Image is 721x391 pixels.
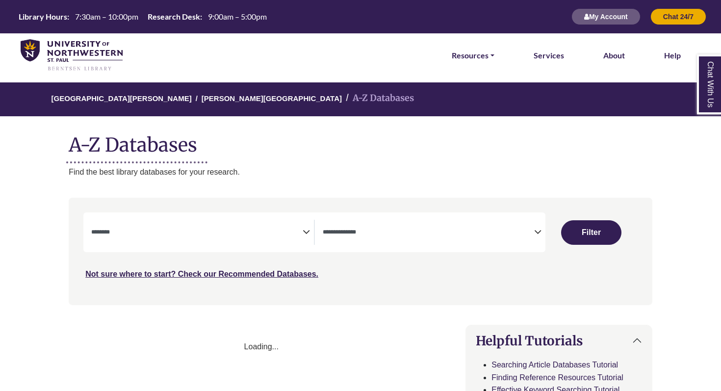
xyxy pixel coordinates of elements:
[51,93,192,103] a: [GEOGRAPHIC_DATA][PERSON_NAME]
[650,12,706,21] a: Chat 24/7
[650,8,706,25] button: Chat 24/7
[323,229,534,237] textarea: Filter
[208,12,267,21] span: 9:00am – 5:00pm
[342,91,414,105] li: A-Z Databases
[202,93,342,103] a: [PERSON_NAME][GEOGRAPHIC_DATA]
[144,11,203,22] th: Research Desk:
[534,49,564,62] a: Services
[664,49,681,62] a: Help
[571,12,641,21] a: My Account
[85,270,318,278] a: Not sure where to start? Check our Recommended Databases.
[15,11,271,23] a: Hours Today
[69,340,454,353] div: Loading...
[571,8,641,25] button: My Account
[15,11,271,21] table: Hours Today
[21,39,123,72] img: library_home
[561,220,621,245] button: Submit for Search Results
[69,82,652,116] nav: breadcrumb
[91,229,303,237] textarea: Filter
[466,325,652,356] button: Helpful Tutorials
[452,49,494,62] a: Resources
[75,12,138,21] span: 7:30am – 10:00pm
[491,361,618,369] a: Searching Article Databases Tutorial
[69,198,652,305] nav: Search filters
[69,126,652,156] h1: A-Z Databases
[69,166,652,179] p: Find the best library databases for your research.
[15,11,70,22] th: Library Hours:
[491,373,623,382] a: Finding Reference Resources Tutorial
[603,49,625,62] a: About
